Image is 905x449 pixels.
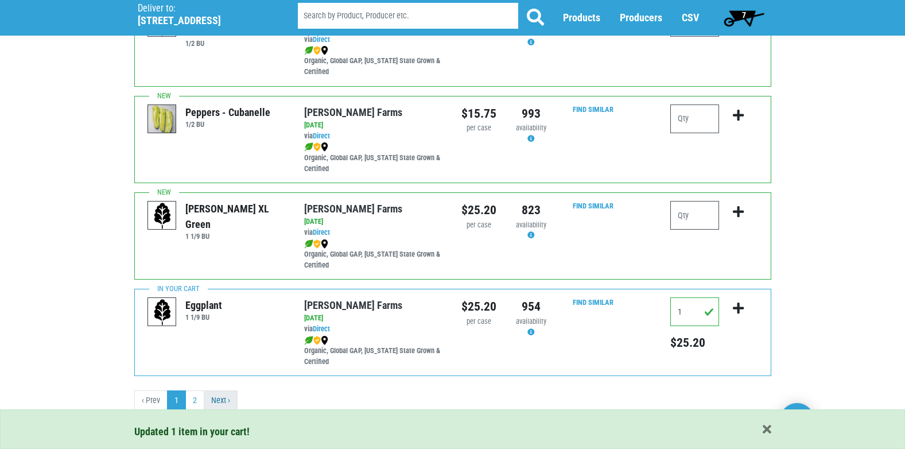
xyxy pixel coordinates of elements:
div: per case [461,123,496,134]
a: [PERSON_NAME] Farms [304,106,402,118]
div: Eggplant [185,297,222,313]
div: per case [461,220,496,231]
div: [DATE] [304,216,444,227]
div: Organic, Global GAP, [US_STATE] State Grown & Certified [304,142,444,175]
h6: 1 1/9 BU [185,313,222,322]
a: Direct [313,131,330,140]
h6: 1 1/9 BU [185,232,287,241]
div: Organic, Global GAP, [US_STATE] State Grown & Certified [304,238,444,271]
div: via [304,131,444,142]
h5: Total price [670,335,719,350]
div: [DATE] [304,120,444,131]
img: map_marker-0e94453035b3232a4d21701695807de9.png [321,46,328,55]
span: availability [516,220,546,229]
div: Organic, Global GAP, [US_STATE] State Grown & Certified [304,335,444,367]
div: via [304,324,444,335]
a: Direct [313,324,330,333]
div: $15.75 [461,104,496,123]
div: Peppers - Cubanelle [185,104,270,120]
h6: 1/2 BU [185,120,270,129]
a: Find Similar [573,105,613,114]
div: 823 [514,201,549,219]
h5: [STREET_ADDRESS] [138,14,269,27]
a: 2 [185,390,204,411]
a: Find Similar [573,202,613,210]
img: thumbnail-0a21d7569dbf8d3013673048c6385dc6.png [148,105,177,134]
a: [PERSON_NAME] Farms [304,299,402,311]
img: safety-e55c860ca8c00a9c171001a62a92dabd.png [313,239,321,249]
img: leaf-e5c59151409436ccce96b2ca1b28e03c.png [304,46,313,55]
img: safety-e55c860ca8c00a9c171001a62a92dabd.png [313,142,321,152]
div: $25.20 [461,201,496,219]
div: 993 [514,104,549,123]
div: Availability may be subject to change. [514,316,549,338]
img: leaf-e5c59151409436ccce96b2ca1b28e03c.png [304,142,313,152]
img: placeholder-variety-43d6402dacf2d531de610a020419775a.svg [148,202,177,230]
a: Direct [313,228,330,237]
img: placeholder-variety-43d6402dacf2d531de610a020419775a.svg [148,298,177,327]
img: map_marker-0e94453035b3232a4d21701695807de9.png [321,142,328,152]
div: [PERSON_NAME] XL Green [185,201,287,232]
div: 954 [514,297,549,316]
div: via [304,227,444,238]
div: per case [461,316,496,327]
img: leaf-e5c59151409436ccce96b2ca1b28e03c.png [304,239,313,249]
input: Qty [670,104,719,133]
span: 7 [742,10,746,20]
a: Products [563,12,600,24]
img: map_marker-0e94453035b3232a4d21701695807de9.png [321,336,328,345]
div: [DATE] [304,313,444,324]
img: leaf-e5c59151409436ccce96b2ca1b28e03c.png [304,336,313,345]
p: Deliver to: [138,3,269,14]
img: map_marker-0e94453035b3232a4d21701695807de9.png [321,239,328,249]
div: Organic, Global GAP, [US_STATE] State Grown & Certified [304,45,444,78]
div: Updated 1 item in your cart! [134,424,771,439]
a: [PERSON_NAME] Farms [304,203,402,215]
input: Qty [670,297,719,326]
a: Producers [620,12,662,24]
div: via [304,34,444,45]
a: CSV [682,12,699,24]
img: safety-e55c860ca8c00a9c171001a62a92dabd.png [313,46,321,55]
a: 1 [167,390,186,411]
span: availability [516,123,546,132]
span: availability [516,317,546,326]
img: safety-e55c860ca8c00a9c171001a62a92dabd.png [313,336,321,345]
a: Direct [313,35,330,44]
a: Find Similar [573,298,613,307]
input: Search by Product, Producer etc. [298,3,518,29]
a: Peppers - Cubanelle [148,114,177,124]
input: Qty [670,201,719,230]
nav: pager [134,390,771,411]
div: $25.20 [461,297,496,316]
a: 7 [718,6,770,29]
a: next [204,390,238,411]
h6: 1/2 BU [185,39,287,48]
